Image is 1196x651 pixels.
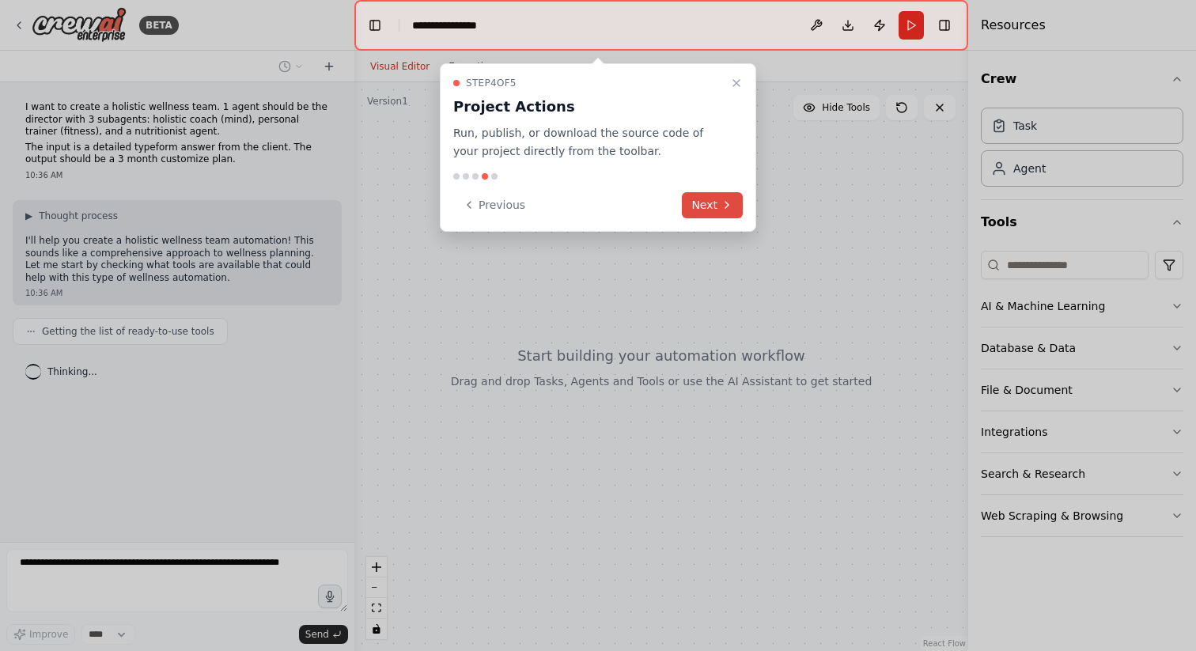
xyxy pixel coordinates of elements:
button: Next [682,192,743,218]
span: Step 4 of 5 [466,77,517,89]
p: Run, publish, or download the source code of your project directly from the toolbar. [453,124,724,161]
button: Previous [453,192,535,218]
button: Close walkthrough [727,74,746,93]
h3: Project Actions [453,96,724,118]
button: Hide left sidebar [364,14,386,36]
